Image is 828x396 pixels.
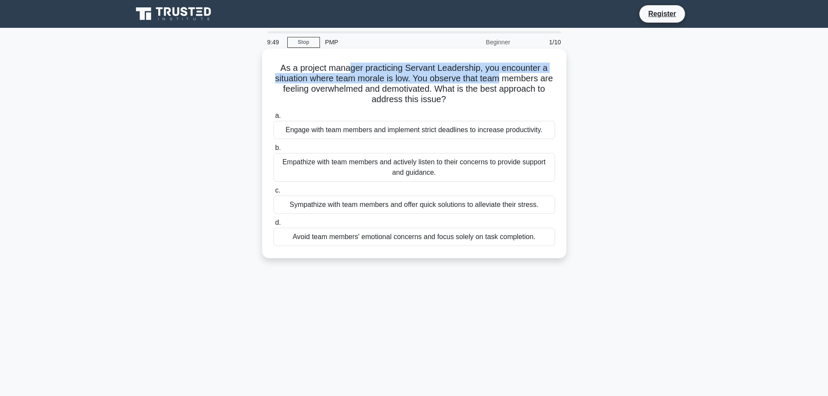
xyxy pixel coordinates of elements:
[273,228,555,246] div: Avoid team members' emotional concerns and focus solely on task completion.
[273,196,555,214] div: Sympathize with team members and offer quick solutions to alleviate their stress.
[275,112,281,119] span: a.
[273,153,555,182] div: Empathize with team members and actively listen to their concerns to provide support and guidance.
[275,186,280,194] span: c.
[273,63,556,105] h5: As a project manager practicing Servant Leadership, you encounter a situation where team morale i...
[287,37,320,48] a: Stop
[262,33,287,51] div: 9:49
[320,33,439,51] div: PMP
[273,121,555,139] div: Engage with team members and implement strict deadlines to increase productivity.
[515,33,566,51] div: 1/10
[643,8,681,19] a: Register
[439,33,515,51] div: Beginner
[275,219,281,226] span: d.
[275,144,281,151] span: b.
